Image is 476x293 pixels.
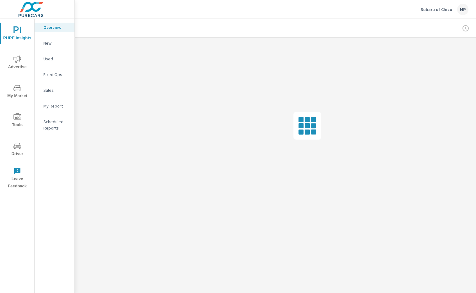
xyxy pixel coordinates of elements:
[35,38,74,48] div: New
[2,167,32,190] span: Leave Feedback
[2,55,32,71] span: Advertise
[35,117,74,133] div: Scheduled Reports
[43,71,69,78] p: Fixed Ops
[43,103,69,109] p: My Report
[457,4,468,15] div: NP
[43,40,69,46] p: New
[43,119,69,131] p: Scheduled Reports
[43,87,69,93] p: Sales
[35,54,74,64] div: Used
[2,142,32,158] span: Driver
[35,101,74,111] div: My Report
[2,113,32,129] span: Tools
[2,26,32,42] span: PURE Insights
[43,24,69,30] p: Overview
[35,86,74,95] div: Sales
[421,7,452,12] p: Subaru of Chico
[43,56,69,62] p: Used
[0,19,34,192] div: nav menu
[35,70,74,79] div: Fixed Ops
[35,23,74,32] div: Overview
[2,84,32,100] span: My Market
